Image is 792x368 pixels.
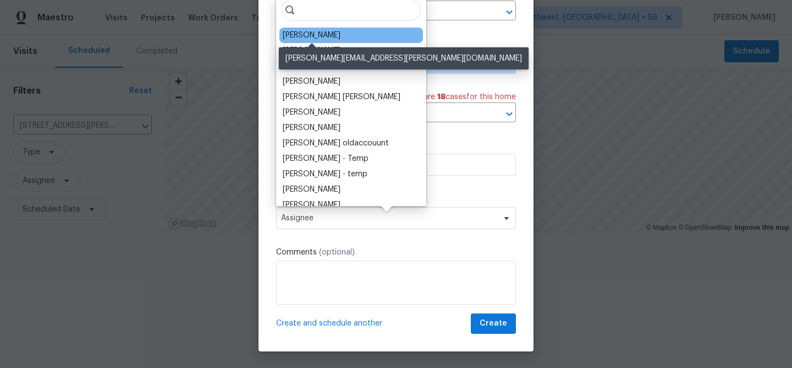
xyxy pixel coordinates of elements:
[283,76,340,87] div: [PERSON_NAME]
[283,91,400,102] div: [PERSON_NAME] [PERSON_NAME]
[281,214,497,223] span: Assignee
[283,122,340,133] div: [PERSON_NAME]
[403,91,516,102] span: There are case s for this home
[283,184,340,195] div: [PERSON_NAME]
[283,153,369,164] div: [PERSON_NAME] - Temp
[283,199,340,210] div: [PERSON_NAME]
[283,138,389,149] div: [PERSON_NAME] oldaccouunt
[319,248,355,256] span: (optional)
[276,318,382,329] span: Create and schedule another
[283,45,340,56] div: [PERSON_NAME]
[471,313,516,334] button: Create
[502,106,517,122] button: Open
[283,169,367,180] div: [PERSON_NAME] - temp
[437,93,446,101] span: 18
[283,30,340,41] div: [PERSON_NAME]
[279,47,529,69] div: [PERSON_NAME][EMAIL_ADDRESS][PERSON_NAME][DOMAIN_NAME]
[502,4,517,20] button: Open
[276,247,516,258] label: Comments
[480,317,507,331] span: Create
[283,107,340,118] div: [PERSON_NAME]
